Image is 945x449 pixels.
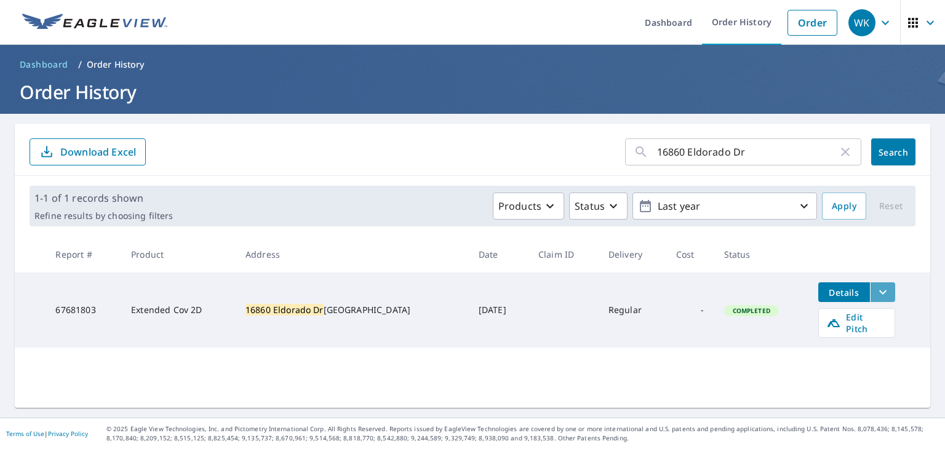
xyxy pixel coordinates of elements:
[870,282,895,302] button: filesDropdownBtn-67681803
[236,236,469,272] th: Address
[30,138,146,165] button: Download Excel
[34,210,173,221] p: Refine results by choosing filters
[34,191,173,205] p: 1-1 of 1 records shown
[822,193,866,220] button: Apply
[528,236,599,272] th: Claim ID
[826,287,863,298] span: Details
[15,55,930,74] nav: breadcrumb
[48,429,88,438] a: Privacy Policy
[832,199,856,214] span: Apply
[848,9,875,36] div: WK
[881,146,906,158] span: Search
[6,430,88,437] p: |
[46,272,121,348] td: 67681803
[121,272,236,348] td: Extended Cov 2D
[653,196,797,217] p: Last year
[498,199,541,213] p: Products
[22,14,167,32] img: EV Logo
[657,135,838,169] input: Address, Report #, Claim ID, etc.
[666,272,714,348] td: -
[469,272,528,348] td: [DATE]
[469,236,528,272] th: Date
[121,236,236,272] th: Product
[575,199,605,213] p: Status
[78,57,82,72] li: /
[15,79,930,105] h1: Order History
[15,55,73,74] a: Dashboard
[666,236,714,272] th: Cost
[599,236,666,272] th: Delivery
[871,138,915,165] button: Search
[818,308,895,338] a: Edit Pitch
[245,304,324,316] mark: 16860 Eldorado Dr
[599,272,666,348] td: Regular
[632,193,817,220] button: Last year
[60,145,136,159] p: Download Excel
[787,10,837,36] a: Order
[245,304,459,316] div: [GEOGRAPHIC_DATA]
[725,306,778,315] span: Completed
[6,429,44,438] a: Terms of Use
[569,193,628,220] button: Status
[818,282,870,302] button: detailsBtn-67681803
[714,236,808,272] th: Status
[826,311,887,335] span: Edit Pitch
[493,193,564,220] button: Products
[46,236,121,272] th: Report #
[87,58,145,71] p: Order History
[106,424,939,443] p: © 2025 Eagle View Technologies, Inc. and Pictometry International Corp. All Rights Reserved. Repo...
[20,58,68,71] span: Dashboard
